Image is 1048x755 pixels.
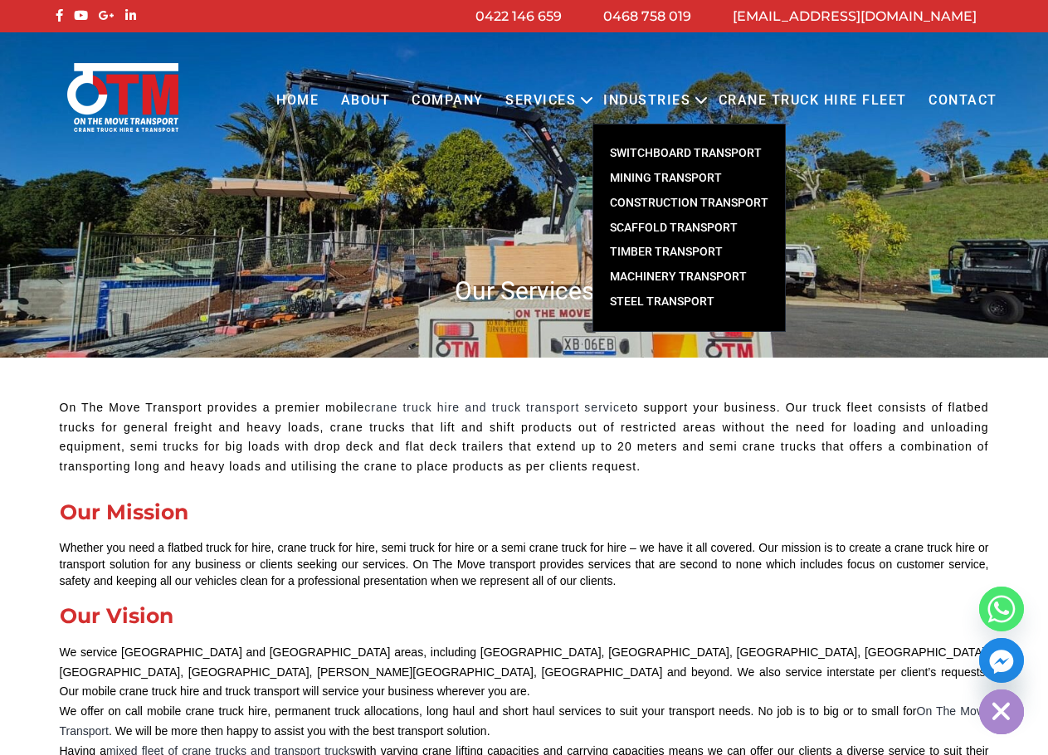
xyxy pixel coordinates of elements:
[60,606,989,626] div: Our Vision
[60,702,989,742] p: ​We offer on call mobile crane truck hire, permanent truck allocations, long haul and short haul ...
[60,643,989,702] p: We service [GEOGRAPHIC_DATA] and [GEOGRAPHIC_DATA] areas, including [GEOGRAPHIC_DATA], [GEOGRAPHI...
[592,78,701,124] a: Industries
[266,78,329,124] a: Home
[979,587,1024,631] a: Whatsapp
[593,290,785,314] a: Steel Transport
[603,8,691,24] a: 0468 758 019
[475,8,562,24] a: 0422 146 659
[593,216,785,241] a: Scaffold Transport
[593,191,785,216] a: Construction Transport
[593,265,785,290] a: Machinery Transport
[593,166,785,191] a: Mining Transport
[329,78,401,124] a: About
[918,78,1008,124] a: Contact
[60,502,989,523] div: Our Mission
[60,539,989,589] div: Whether you need a flatbed truck for hire, crane truck for hire, semi truck for hire or a semi cr...
[593,240,785,265] a: Timber Transport
[707,78,917,124] a: Crane Truck Hire Fleet
[495,78,587,124] a: Services
[51,275,997,307] h1: Our Services
[733,8,977,24] a: [EMAIL_ADDRESS][DOMAIN_NAME]
[64,61,182,134] img: Otmtransport
[364,401,626,414] a: crane truck hire and truck transport service
[60,398,989,477] p: On The Move Transport provides a premier mobile to support your business. Our truck fleet consist...
[979,638,1024,683] a: Facebook_Messenger
[401,78,495,124] a: COMPANY
[593,141,785,166] a: Switchboard Transport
